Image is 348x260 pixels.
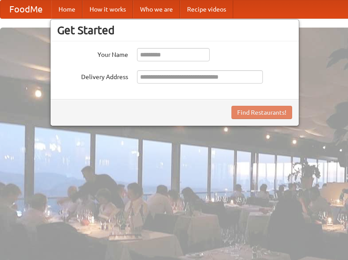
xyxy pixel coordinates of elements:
[82,0,133,18] a: How it works
[57,24,292,37] h3: Get Started
[180,0,233,18] a: Recipe videos
[57,70,128,81] label: Delivery Address
[57,48,128,59] label: Your Name
[133,0,180,18] a: Who we are
[0,0,51,18] a: FoodMe
[51,0,82,18] a: Home
[231,106,292,119] button: Find Restaurants!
